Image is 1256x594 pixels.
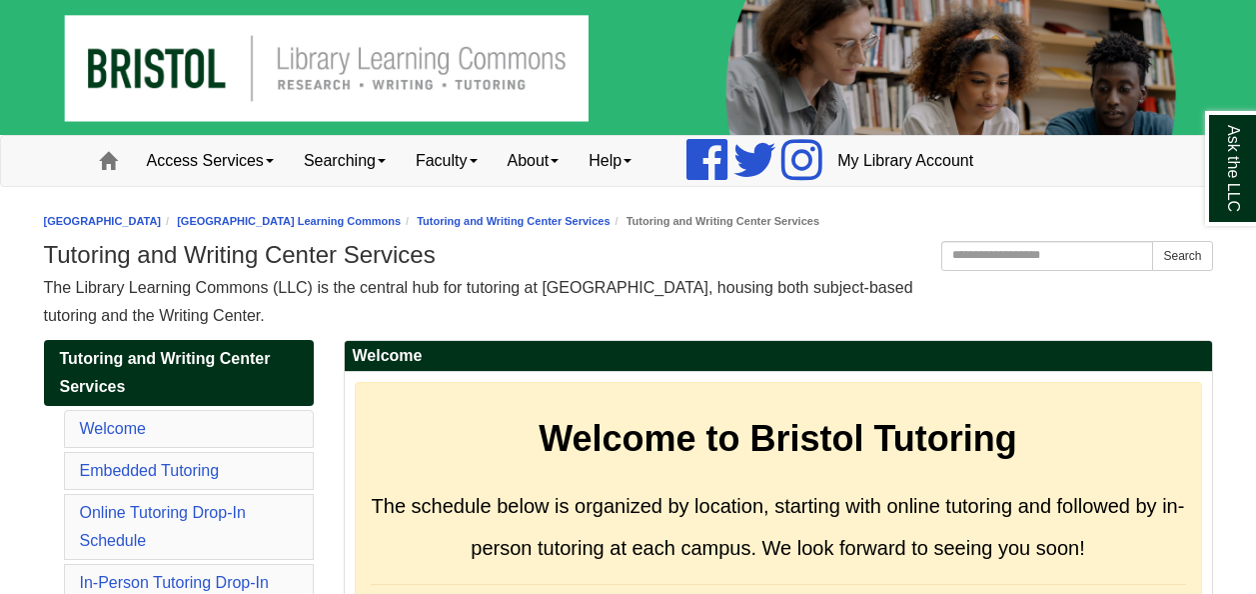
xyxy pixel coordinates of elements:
a: Tutoring and Writing Center Services [417,215,610,227]
a: Tutoring and Writing Center Services [44,340,314,406]
a: About [493,136,575,186]
a: Searching [289,136,401,186]
strong: Welcome to Bristol Tutoring [539,418,1017,459]
a: Help [574,136,646,186]
a: My Library Account [822,136,988,186]
li: Tutoring and Writing Center Services [611,212,819,231]
a: Welcome [80,420,146,437]
a: Access Services [132,136,289,186]
a: Online Tutoring Drop-In Schedule [80,504,246,549]
span: The Library Learning Commons (LLC) is the central hub for tutoring at [GEOGRAPHIC_DATA], housing ... [44,279,913,324]
a: Embedded Tutoring [80,462,220,479]
h1: Tutoring and Writing Center Services [44,241,1213,269]
button: Search [1152,241,1212,271]
a: Faculty [401,136,493,186]
nav: breadcrumb [44,212,1213,231]
h2: Welcome [345,341,1212,372]
a: [GEOGRAPHIC_DATA] Learning Commons [177,215,401,227]
a: [GEOGRAPHIC_DATA] [44,215,162,227]
span: Tutoring and Writing Center Services [60,350,271,395]
span: The schedule below is organized by location, starting with online tutoring and followed by in-per... [372,495,1185,559]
